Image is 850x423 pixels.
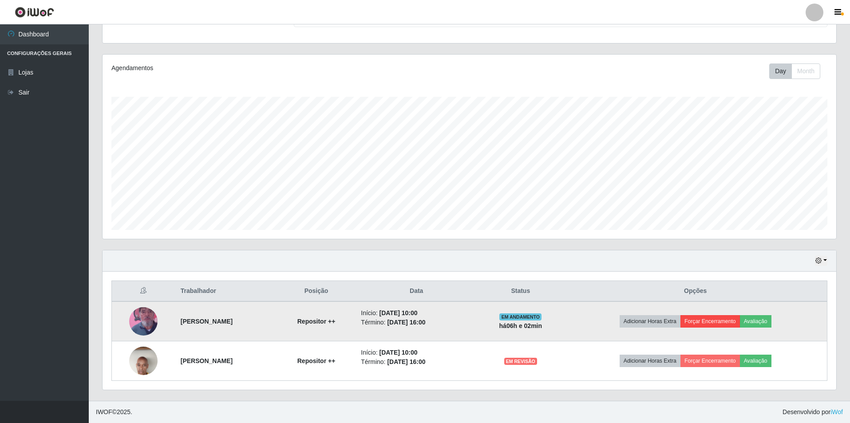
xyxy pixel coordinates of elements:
strong: há 06 h e 02 min [499,322,542,329]
img: 1752090635186.jpeg [129,296,158,347]
span: © 2025 . [96,407,132,417]
time: [DATE] 16:00 [387,319,425,326]
time: [DATE] 10:00 [380,309,418,316]
div: Agendamentos [111,63,402,73]
th: Posição [277,281,356,302]
span: IWOF [96,408,112,415]
th: Opções [564,281,827,302]
button: Adicionar Horas Extra [620,315,680,328]
button: Forçar Encerramento [680,355,740,367]
span: EM ANDAMENTO [499,313,542,320]
button: Month [791,63,820,79]
strong: [PERSON_NAME] [181,357,233,364]
th: Status [477,281,564,302]
button: Day [769,63,792,79]
button: Avaliação [740,355,771,367]
img: CoreUI Logo [15,7,54,18]
strong: Repositor ++ [297,318,336,325]
time: [DATE] 16:00 [387,358,425,365]
th: Data [356,281,477,302]
li: Início: [361,348,472,357]
li: Término: [361,318,472,327]
button: Adicionar Horas Extra [620,355,680,367]
strong: Repositor ++ [297,357,336,364]
div: First group [769,63,820,79]
strong: [PERSON_NAME] [181,318,233,325]
span: EM REVISÃO [504,358,537,365]
li: Término: [361,357,472,367]
button: Avaliação [740,315,771,328]
span: Desenvolvido por [783,407,843,417]
div: Toolbar with button groups [769,63,827,79]
time: [DATE] 10:00 [380,349,418,356]
th: Trabalhador [175,281,277,302]
a: iWof [830,408,843,415]
img: 1756393713043.jpeg [129,329,158,392]
button: Forçar Encerramento [680,315,740,328]
li: Início: [361,308,472,318]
